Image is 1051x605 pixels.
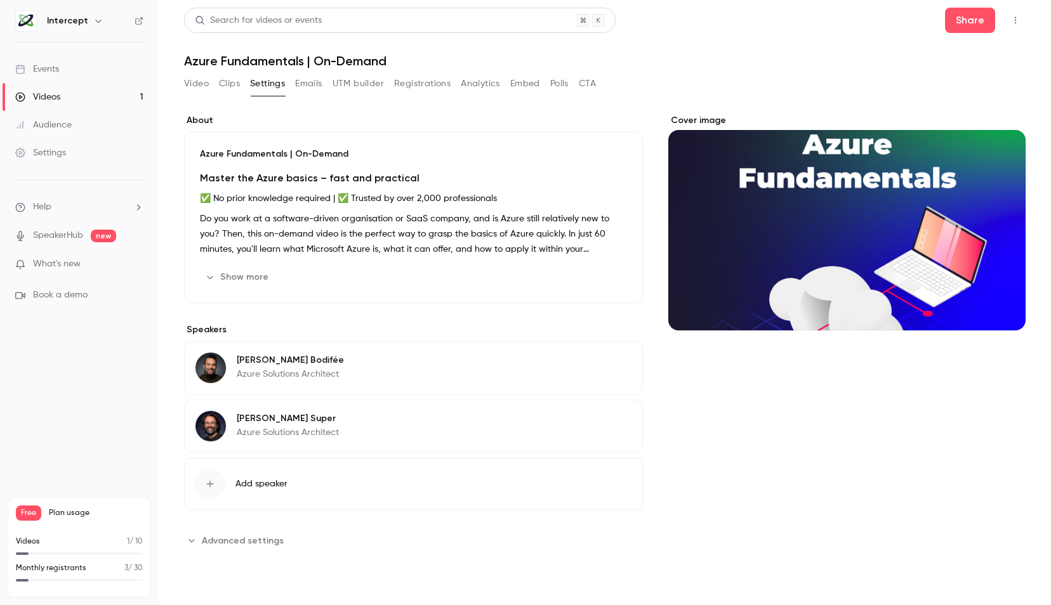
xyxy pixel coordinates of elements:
button: UTM builder [333,74,384,94]
span: Advanced settings [202,534,284,547]
button: Polls [550,74,569,94]
button: Top Bar Actions [1005,10,1026,30]
p: [PERSON_NAME] Bodifée [237,354,344,367]
button: Settings [250,74,285,94]
p: Videos [16,536,40,547]
p: Azure Solutions Architect [237,368,344,381]
button: Clips [219,74,240,94]
img: Intercept [16,11,36,31]
span: 3 [124,564,128,572]
span: Free [16,505,41,521]
h1: Azure Fundamentals | On-Demand [184,53,1026,68]
button: Add speaker [184,458,643,510]
button: Share [945,8,995,33]
p: Do you work at a software-driven organisation or SaaS company, and is Azure still relatively new ... [200,211,627,257]
label: Cover image [668,114,1026,127]
img: Fabian Super [195,411,226,441]
button: Registrations [394,74,451,94]
h6: Intercept [47,15,88,27]
span: Book a demo [33,289,88,302]
div: Events [15,63,59,75]
section: Advanced settings [184,530,643,550]
strong: Master the Azure basics – fast and practical [200,172,420,184]
span: What's new [33,257,81,271]
section: Cover image [668,114,1026,330]
button: Emails [295,74,322,94]
button: Analytics [461,74,500,94]
button: Video [184,74,209,94]
div: Audience [15,119,72,131]
p: ✅ No prior knowledge required | ✅ Trusted by over 2,000 professionals [200,191,627,206]
p: / 30 [124,563,143,574]
span: Help [33,200,51,214]
li: help-dropdown-opener [15,200,143,214]
a: SpeakerHub [33,229,83,242]
button: Embed [510,74,540,94]
button: CTA [579,74,596,94]
p: Azure Solutions Architect [237,426,339,439]
label: Speakers [184,323,643,336]
label: About [184,114,643,127]
div: Videos [15,91,60,103]
span: Plan usage [49,508,143,518]
p: Azure Fundamentals | On-Demand [200,148,627,160]
span: Add speaker [235,478,288,490]
div: Fabian Super[PERSON_NAME] SuperAzure Solutions Architect [184,400,643,453]
button: Advanced settings [184,530,291,550]
div: David Bodifée[PERSON_NAME] BodiféeAzure Solutions Architect [184,341,643,394]
span: new [91,230,116,242]
p: / 10 [127,536,143,547]
button: Show more [200,267,276,287]
img: David Bodifée [195,353,226,383]
p: Monthly registrants [16,563,86,574]
div: Search for videos or events [195,14,322,27]
span: 1 [127,538,129,545]
div: Settings [15,146,66,159]
p: [PERSON_NAME] Super [237,412,339,425]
